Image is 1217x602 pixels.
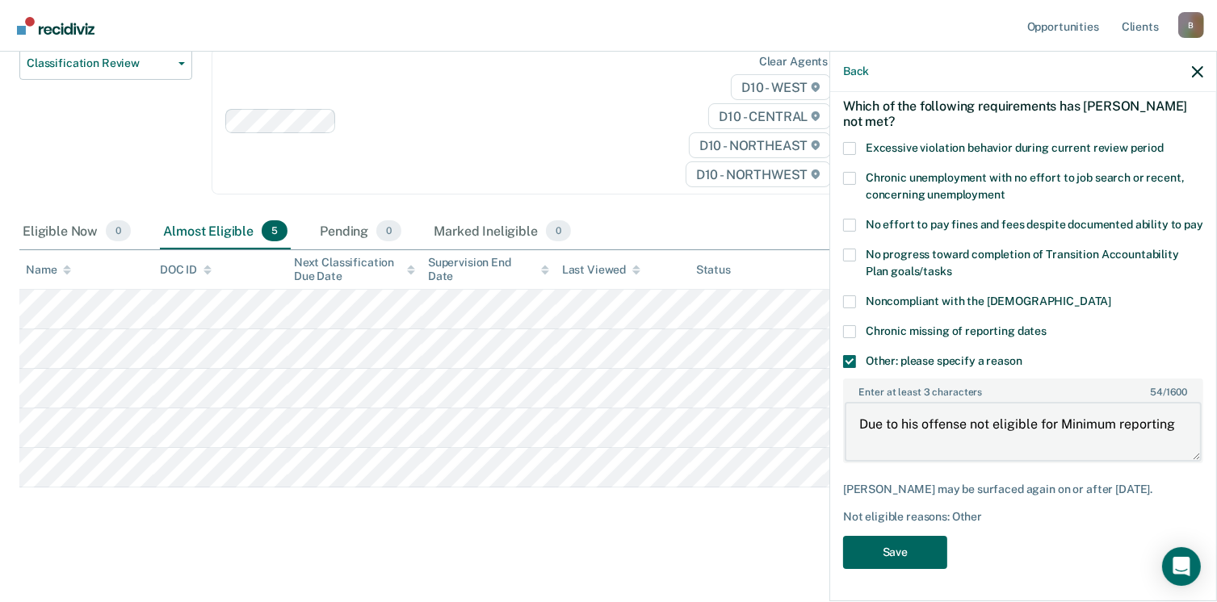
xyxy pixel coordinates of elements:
[759,55,828,69] div: Clear agents
[428,256,549,283] div: Supervision End Date
[843,510,1203,524] div: Not eligible reasons: Other
[843,65,869,78] button: Back
[843,86,1203,142] div: Which of the following requirements has [PERSON_NAME] not met?
[562,263,640,277] div: Last Viewed
[686,161,831,187] span: D10 - NORTHWEST
[160,214,291,249] div: Almost Eligible
[866,248,1179,278] span: No progress toward completion of Transition Accountability Plan goals/tasks
[866,295,1111,307] span: Noncompliant with the [DEMOGRAPHIC_DATA]
[866,354,1022,367] span: Other: please specify a reason
[1150,387,1163,398] span: 54
[731,74,831,100] span: D10 - WEST
[866,141,1164,154] span: Excessive violation behavior during current review period
[1150,387,1187,398] span: / 1600
[160,263,212,277] div: DOC ID
[843,536,947,569] button: Save
[317,214,405,249] div: Pending
[696,263,731,277] div: Status
[689,132,831,158] span: D10 - NORTHEAST
[546,220,571,241] span: 0
[845,380,1202,398] label: Enter at least 3 characters
[866,171,1185,201] span: Chronic unemployment with no effort to job search or recent, concerning unemployment
[845,402,1202,462] textarea: Due to his offense not eligible for Minimum reporting
[17,17,94,35] img: Recidiviz
[1178,12,1204,38] button: Profile dropdown button
[430,214,574,249] div: Marked Ineligible
[866,324,1047,337] span: Chronic missing of reporting dates
[19,214,134,249] div: Eligible Now
[1162,547,1201,586] div: Open Intercom Messenger
[106,220,131,241] span: 0
[294,256,415,283] div: Next Classification Due Date
[866,218,1203,231] span: No effort to pay fines and fees despite documented ability to pay
[708,103,831,129] span: D10 - CENTRAL
[27,56,172,70] span: Classification Review
[843,483,1203,496] div: [PERSON_NAME] may be surfaced again on or after [DATE].
[262,220,287,241] span: 5
[1178,12,1204,38] div: B
[26,263,71,277] div: Name
[376,220,401,241] span: 0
